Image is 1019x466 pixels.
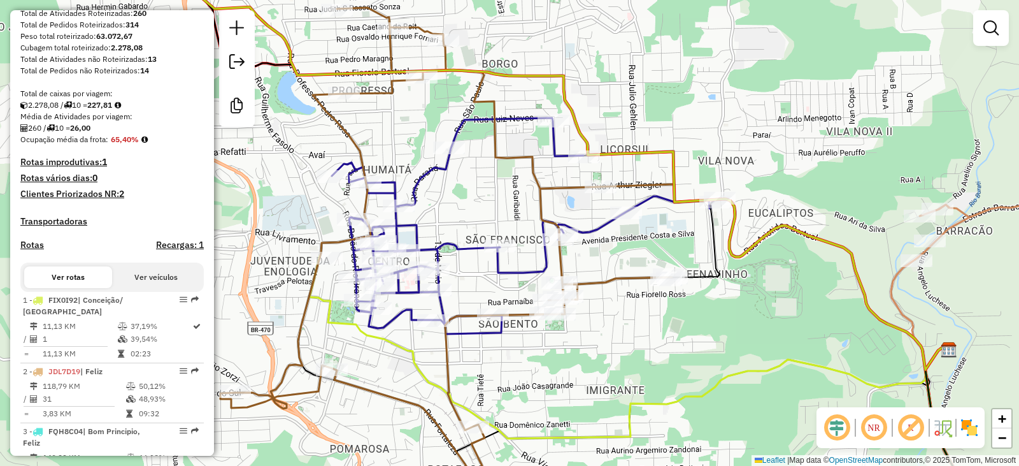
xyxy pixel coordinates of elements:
strong: 2 [119,188,124,200]
td: 140,23 KM [42,451,125,464]
em: Rota exportada [191,427,199,435]
i: % de utilização do peso [126,382,136,390]
strong: 2.278,08 [111,43,143,52]
i: % de utilização da cubagem [126,395,136,403]
span: | Feliz [80,367,103,376]
td: 39,54% [130,333,192,346]
div: Total de Atividades não Roteirizadas: [20,54,204,65]
i: % de utilização da cubagem [118,335,127,343]
em: Opções [180,427,187,435]
td: = [23,347,29,360]
td: / [23,333,29,346]
strong: 227,81 [87,100,112,110]
img: Exibir/Ocultar setores [959,418,980,438]
td: / [23,393,29,405]
em: Média calculada utilizando a maior ocupação (%Peso ou %Cubagem) de cada rota da sessão. Rotas cro... [141,136,148,143]
a: Zoom in [992,409,1011,428]
strong: 314 [125,20,139,29]
div: Map data © contributors,© 2025 TomTom, Microsoft [752,455,1019,466]
a: Exibir filtros [978,15,1004,41]
td: 31 [42,393,125,405]
h4: Transportadoras [20,216,204,227]
h4: Rotas vários dias: [20,173,204,184]
i: Distância Total [30,454,38,462]
img: Fluxo de ruas [932,418,953,438]
span: FIX0I92 [48,295,78,305]
em: Rota exportada [191,367,199,375]
strong: 14 [140,66,149,75]
a: Exportar sessão [224,49,250,78]
span: 1 - [23,295,123,316]
td: 66,98% [138,451,199,464]
td: 11,13 KM [42,320,117,333]
em: Rota exportada [191,296,199,303]
i: Total de rotas [46,124,55,132]
em: Opções [180,296,187,303]
strong: 260 [133,8,146,18]
i: Rota otimizada [193,323,201,330]
div: 2.278,08 / 10 = [20,99,204,111]
div: Total de caixas por viagem: [20,88,204,99]
i: Total de Atividades [30,395,38,403]
h4: Clientes Priorizados NR: [20,189,204,200]
span: 3 - [23,426,140,448]
i: Cubagem total roteirizado [20,101,28,109]
span: Exibir rótulo [895,412,926,443]
div: Média de Atividades por viagem: [20,111,204,122]
i: Tempo total em rota [126,410,132,418]
td: 3,83 KM [42,407,125,420]
a: Criar modelo [224,93,250,122]
span: JDL7D19 [48,367,80,376]
button: Ver veículos [112,266,200,288]
td: = [23,407,29,420]
td: 02:23 [130,347,192,360]
h4: Recargas: 1 [156,240,204,251]
h4: Rotas improdutivas: [20,157,204,168]
a: OpenStreetMap [829,456,883,465]
span: − [998,430,1006,446]
td: 118,79 KM [42,380,125,393]
td: 50,12% [138,380,199,393]
strong: 65,40% [111,135,139,144]
td: 1 [42,333,117,346]
i: % de utilização do peso [126,454,136,462]
i: Total de rotas [64,101,72,109]
div: Peso total roteirizado: [20,31,204,42]
strong: 63.072,67 [96,31,132,41]
a: Nova sessão e pesquisa [224,15,250,44]
span: Ocultar deslocamento [822,412,852,443]
span: | [787,456,789,465]
i: Meta Caixas/viagem: 1,00 Diferença: 226,81 [115,101,121,109]
a: Rotas [20,240,44,251]
td: 11,13 KM [42,347,117,360]
i: % de utilização do peso [118,323,127,330]
td: 48,93% [138,393,199,405]
button: Ver rotas [24,266,112,288]
div: Total de Atividades Roteirizadas: [20,8,204,19]
img: POLARTICA [941,342,957,358]
div: Total de Pedidos não Roteirizados: [20,65,204,76]
strong: 0 [92,172,97,184]
strong: 26,00 [70,123,90,133]
span: 2 - [23,367,103,376]
strong: 13 [148,54,157,64]
span: Ocupação média da frota: [20,135,108,144]
span: Ocultar NR [859,412,889,443]
a: Zoom out [992,428,1011,448]
em: Opções [180,367,187,375]
td: 37,19% [130,320,192,333]
strong: 1 [102,156,107,168]
div: Cubagem total roteirizado: [20,42,204,54]
i: Distância Total [30,323,38,330]
span: FQH8C04 [48,426,83,436]
i: Tempo total em rota [118,350,124,358]
div: Total de Pedidos Roteirizados: [20,19,204,31]
i: Total de Atividades [20,124,28,132]
i: Distância Total [30,382,38,390]
span: + [998,411,1006,426]
i: Total de Atividades [30,335,38,343]
td: 09:32 [138,407,199,420]
a: Leaflet [755,456,785,465]
div: 260 / 10 = [20,122,204,134]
